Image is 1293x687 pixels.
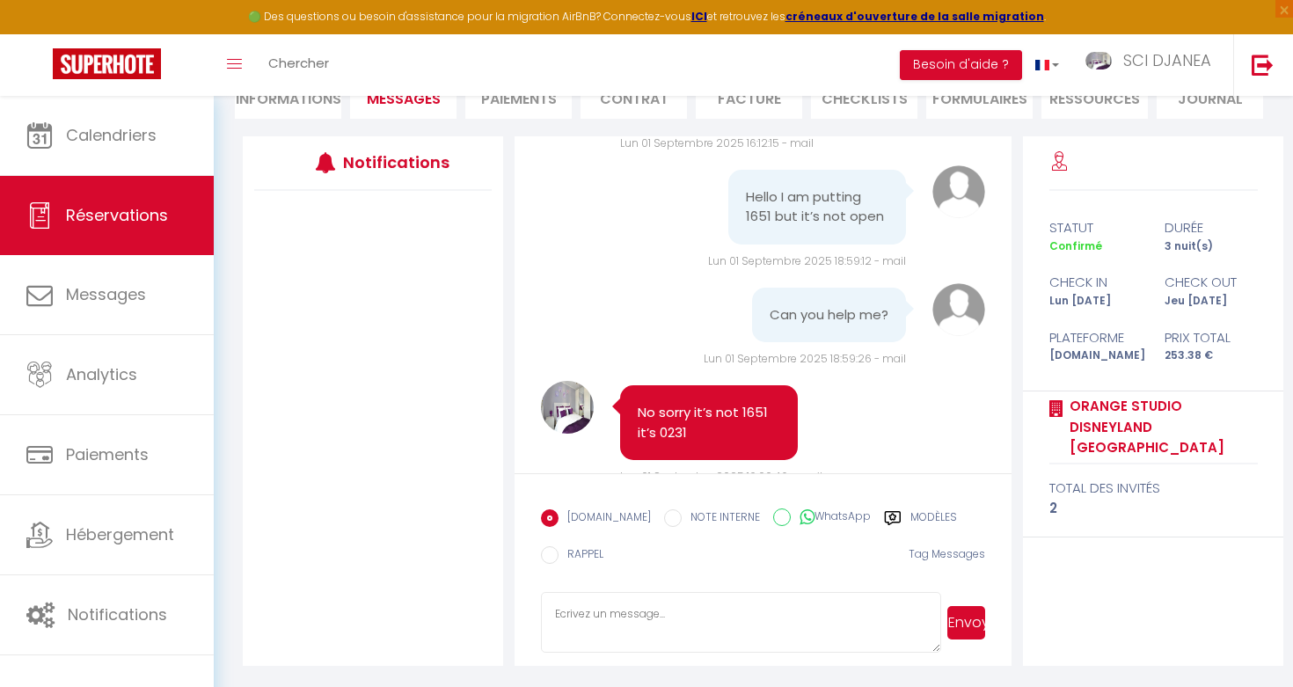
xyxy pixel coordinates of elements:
span: Lun 01 Septembre 2025 18:59:12 - mail [708,253,906,268]
pre: Can you help me? [770,305,888,325]
label: Modèles [910,509,957,531]
label: NOTE INTERNE [682,509,760,529]
a: Chercher [255,34,342,96]
img: 1638997734.jpg [541,381,594,434]
div: 3 nuit(s) [1153,238,1268,255]
li: Ressources [1041,76,1148,119]
label: WhatsApp [791,508,871,528]
div: check out [1153,272,1268,293]
li: Informations [235,76,341,119]
div: 253.38 € [1153,347,1268,364]
li: Contrat [581,76,687,119]
a: ... SCI DJANEA [1072,34,1233,96]
button: Ouvrir le widget de chat LiveChat [14,7,67,60]
span: Chercher [268,54,329,72]
img: Super Booking [53,48,161,79]
div: durée [1153,217,1268,238]
img: ... [1085,52,1112,69]
label: [DOMAIN_NAME] [559,509,651,529]
li: Journal [1157,76,1263,119]
li: Paiements [465,76,572,119]
span: Messages [367,89,441,109]
pre: Hello I am putting 1651 but it’s not open [746,187,888,227]
span: Tag Messages [909,546,985,561]
pre: No sorry it’s not 1651 it’s 0231 [638,403,780,442]
button: Besoin d'aide ? [900,50,1022,80]
span: Confirmé [1049,238,1102,253]
div: Jeu [DATE] [1153,293,1268,310]
span: Lun 01 Septembre 2025 18:59:26 - mail [704,351,906,366]
li: Facture [696,76,802,119]
img: avatar.png [932,165,985,218]
span: Messages [66,283,146,305]
li: CHECKLISTS [811,76,917,119]
img: logout [1252,54,1274,76]
button: Envoyer [947,606,985,639]
li: FORMULAIRES [926,76,1033,119]
span: Lun 01 Septembre 2025 19:00:46 - mail [620,469,822,484]
span: Calendriers [66,124,157,146]
label: RAPPEL [559,546,603,566]
a: ICI [691,9,707,24]
div: [DOMAIN_NAME] [1038,347,1153,364]
span: Réservations [66,204,168,226]
div: check in [1038,272,1153,293]
img: avatar.png [932,283,985,336]
div: total des invités [1049,478,1258,499]
span: Notifications [68,603,167,625]
div: Plateforme [1038,327,1153,348]
span: Hébergement [66,523,174,545]
a: créneaux d'ouverture de la salle migration [785,9,1044,24]
div: Prix total [1153,327,1268,348]
a: Orange Studio Disneyland [GEOGRAPHIC_DATA] [1063,396,1258,458]
span: Analytics [66,363,137,385]
div: 2 [1049,498,1258,519]
h3: Notifications [343,143,442,182]
span: Paiements [66,443,149,465]
div: Lun [DATE] [1038,293,1153,310]
span: Lun 01 Septembre 2025 16:12:15 - mail [620,135,814,150]
div: statut [1038,217,1153,238]
span: SCI DJANEA [1123,49,1211,71]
